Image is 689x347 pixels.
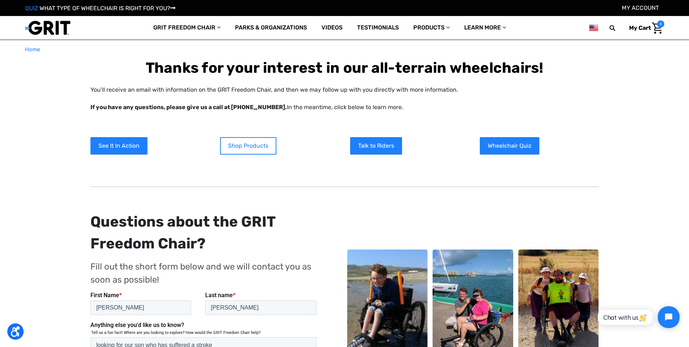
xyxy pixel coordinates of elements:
strong: If you have any questions, please give us a call at [PHONE_NUMBER]. [90,104,287,111]
a: Account [622,4,659,11]
span: Home [25,46,40,53]
a: Products [406,16,457,40]
a: Wheelchair Quiz [480,137,539,155]
p: You’ll receive an email with information on the GRIT Freedom Chair, and then we may follow up wit... [90,85,599,112]
img: GRIT All-Terrain Wheelchair and Mobility Equipment [25,20,70,35]
a: Learn More [457,16,513,40]
a: GRIT Freedom Chair [146,16,228,40]
a: Videos [314,16,350,40]
b: Thanks for your interest in our all-terrain wheelchairs! [146,59,544,76]
span: My Cart [629,24,651,31]
a: QUIZ:WHAT TYPE OF WHEELCHAIR IS RIGHT FOR YOU? [25,5,175,12]
a: Talk to Riders [350,137,402,155]
img: us.png [589,23,598,32]
span: 0 [657,20,664,28]
input: Search [613,20,624,36]
a: Testimonials [350,16,406,40]
a: Home [25,45,40,54]
img: Cart [652,23,662,34]
iframe: Tidio Chat [590,300,686,334]
a: Cart with 0 items [624,20,664,36]
a: See It In Action [90,137,147,155]
div: Questions about the GRIT Freedom Chair? [90,211,320,255]
p: Fill out the short form below and we will contact you as soon as possible! [90,260,320,286]
nav: Breadcrumb [25,45,664,54]
a: Parks & Organizations [228,16,314,40]
a: Shop Products [220,137,276,155]
span: QUIZ: [25,5,40,12]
